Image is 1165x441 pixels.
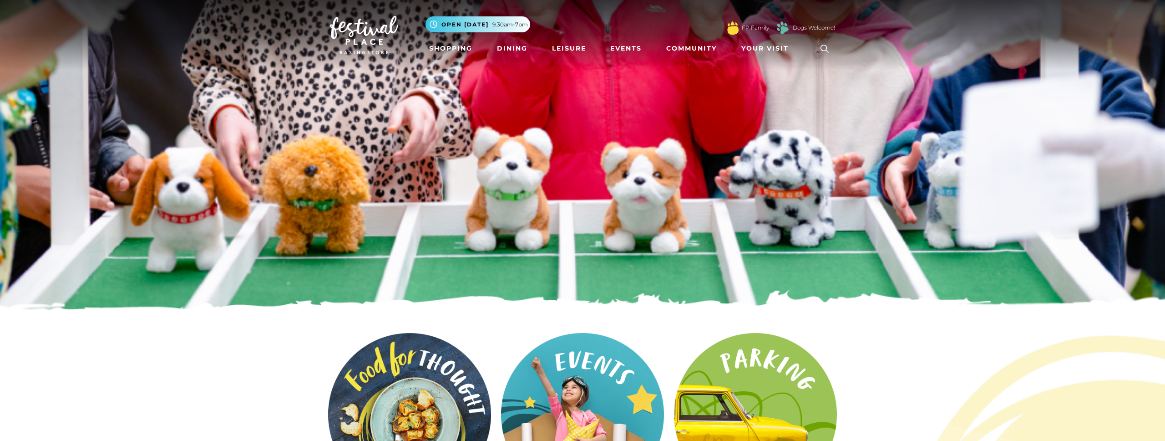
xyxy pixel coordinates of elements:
[330,16,398,54] img: Festival Place Logo
[663,40,720,57] a: Community
[741,44,789,53] span: Your Visit
[742,24,769,32] a: FP Family
[425,16,530,32] button: Open [DATE] 9.30am-7pm
[425,40,476,57] a: Shopping
[738,40,797,57] a: Your Visit
[493,40,531,57] a: Dining
[441,21,489,29] span: Open [DATE]
[607,40,645,57] a: Events
[793,24,835,32] a: Dogs Welcome!
[492,21,528,29] span: 9.30am-7pm
[548,40,590,57] a: Leisure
